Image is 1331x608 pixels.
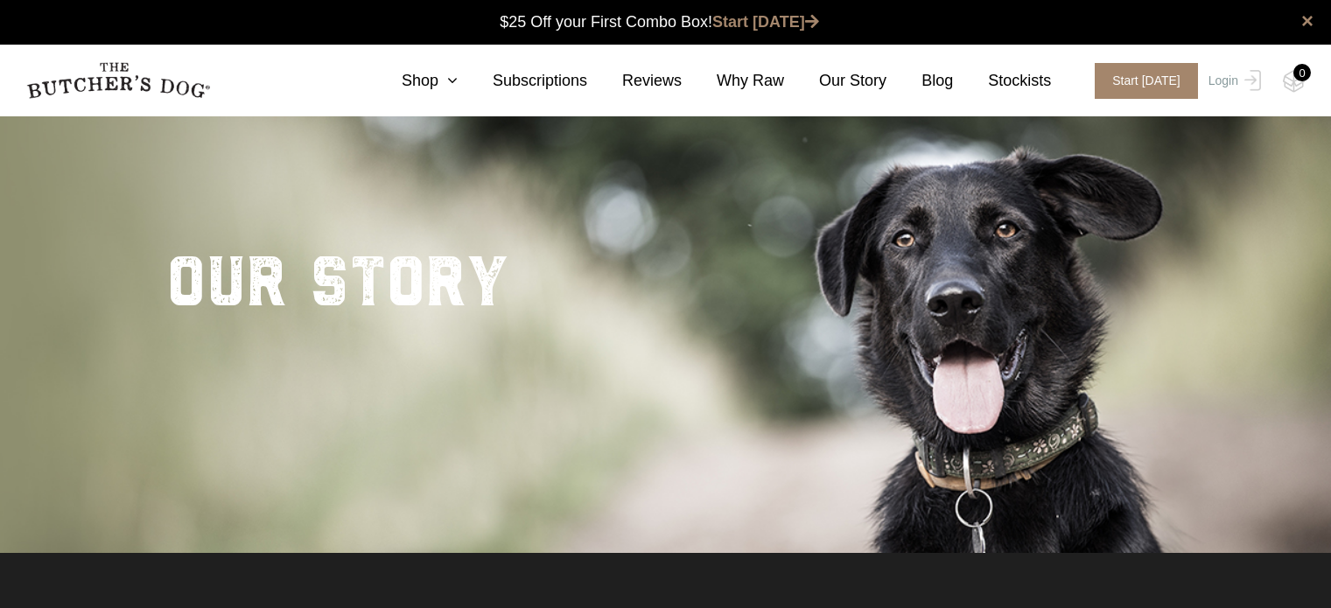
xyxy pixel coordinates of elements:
[167,220,510,334] h2: Our story
[1283,70,1305,93] img: TBD_Cart-Empty.png
[1095,63,1198,99] span: Start [DATE]
[367,69,458,93] a: Shop
[458,69,587,93] a: Subscriptions
[682,69,784,93] a: Why Raw
[587,69,682,93] a: Reviews
[1293,64,1311,81] div: 0
[886,69,953,93] a: Blog
[953,69,1051,93] a: Stockists
[1301,10,1313,31] a: close
[784,69,886,93] a: Our Story
[1204,63,1261,99] a: Login
[712,13,819,31] a: Start [DATE]
[1077,63,1204,99] a: Start [DATE]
